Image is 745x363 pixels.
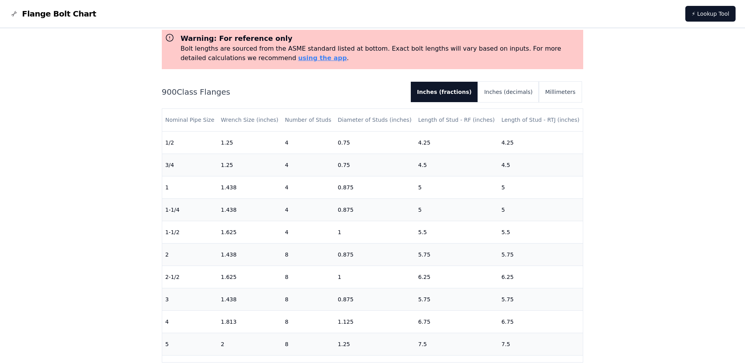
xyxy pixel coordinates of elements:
a: Flange Bolt Chart LogoFlange Bolt Chart [9,8,96,19]
td: 5.5 [498,221,583,243]
th: Length of Stud - RTJ (inches) [498,109,583,131]
p: Bolt lengths are sourced from the ASME standard listed at bottom. Exact bolt lengths will vary ba... [181,44,580,63]
td: 4 [282,131,335,154]
a: ⚡ Lookup Tool [685,6,736,22]
td: 4.25 [415,131,498,154]
th: Wrench Size (inches) [218,109,282,131]
td: 4.5 [415,154,498,176]
td: 5.75 [498,288,583,310]
td: 2 [162,243,218,266]
th: Number of Studs [282,109,335,131]
td: 1.125 [335,310,415,333]
td: 0.875 [335,198,415,221]
td: 8 [282,288,335,310]
button: Millimeters [539,82,582,102]
button: Inches (fractions) [411,82,478,102]
h3: Warning: For reference only [181,33,580,44]
td: 5 [162,333,218,355]
td: 4 [282,154,335,176]
td: 0.875 [335,243,415,266]
span: Flange Bolt Chart [22,8,96,19]
td: 5 [415,198,498,221]
td: 2 [218,333,282,355]
td: 1 [335,221,415,243]
td: 0.75 [335,131,415,154]
h2: 900 Class Flanges [162,86,405,97]
td: 1-1/4 [162,198,218,221]
td: 6.25 [415,266,498,288]
td: 2-1/2 [162,266,218,288]
td: 3/4 [162,154,218,176]
td: 0.875 [335,288,415,310]
td: 1.438 [218,198,282,221]
td: 1 [162,176,218,198]
td: 1.438 [218,243,282,266]
td: 5 [498,176,583,198]
td: 1.625 [218,221,282,243]
td: 5 [498,198,583,221]
td: 6.75 [498,310,583,333]
img: Flange Bolt Chart Logo [9,9,19,18]
td: 4.25 [498,131,583,154]
td: 5.5 [415,221,498,243]
td: 1.813 [218,310,282,333]
td: 8 [282,310,335,333]
td: 6.25 [498,266,583,288]
th: Diameter of Studs (inches) [335,109,415,131]
td: 5.75 [415,243,498,266]
td: 8 [282,266,335,288]
th: Length of Stud - RF (inches) [415,109,498,131]
td: 1/2 [162,131,218,154]
td: 4 [282,221,335,243]
td: 1-1/2 [162,221,218,243]
button: Inches (decimals) [478,82,539,102]
td: 7.5 [498,333,583,355]
td: 5.75 [415,288,498,310]
td: 6.75 [415,310,498,333]
td: 0.875 [335,176,415,198]
td: 8 [282,243,335,266]
td: 1.438 [218,176,282,198]
th: Nominal Pipe Size [162,109,218,131]
td: 1.625 [218,266,282,288]
td: 5 [415,176,498,198]
td: 4 [282,176,335,198]
td: 1 [335,266,415,288]
td: 3 [162,288,218,310]
td: 7.5 [415,333,498,355]
td: 8 [282,333,335,355]
td: 4 [282,198,335,221]
td: 5.75 [498,243,583,266]
td: 0.75 [335,154,415,176]
td: 1.25 [335,333,415,355]
td: 1.438 [218,288,282,310]
td: 1.25 [218,154,282,176]
td: 4.5 [498,154,583,176]
td: 1.25 [218,131,282,154]
a: using the app [298,54,347,62]
td: 4 [162,310,218,333]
